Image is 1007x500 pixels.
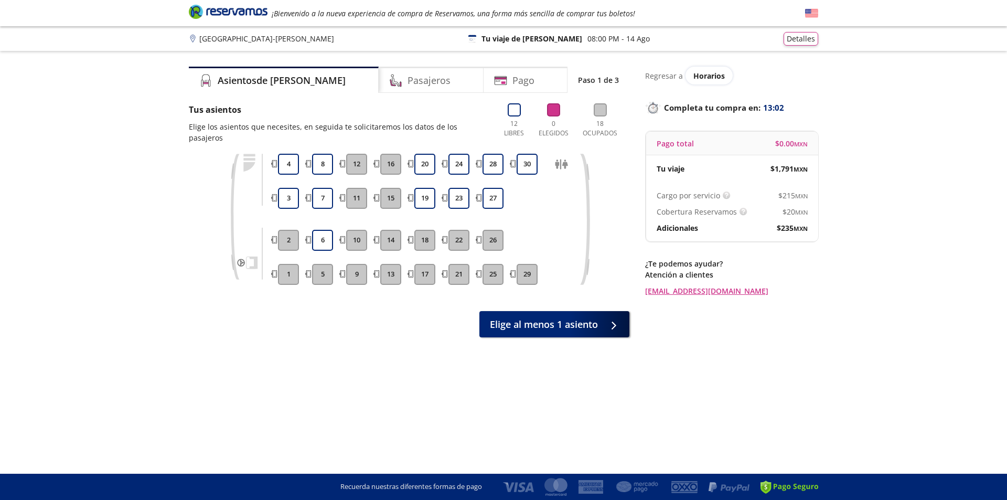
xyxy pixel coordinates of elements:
[657,190,720,201] p: Cargo por servicio
[490,317,598,332] span: Elige al menos 1 asiento
[517,264,538,285] button: 29
[657,138,694,149] p: Pago total
[346,230,367,251] button: 10
[312,230,333,251] button: 6
[483,230,504,251] button: 26
[312,264,333,285] button: 5
[189,121,489,143] p: Elige los asientos que necesites, en seguida te solicitaremos los datos de los pasajeros
[380,264,401,285] button: 13
[380,230,401,251] button: 14
[448,264,469,285] button: 21
[645,258,818,269] p: ¿Te podemos ayudar?
[448,188,469,209] button: 23
[483,154,504,175] button: 28
[481,33,582,44] p: Tu viaje de [PERSON_NAME]
[414,154,435,175] button: 20
[278,188,299,209] button: 3
[645,285,818,296] a: [EMAIL_ADDRESS][DOMAIN_NAME]
[763,102,784,114] span: 13:02
[657,206,737,217] p: Cobertura Reservamos
[784,32,818,46] button: Detalles
[483,264,504,285] button: 25
[536,119,571,138] p: 0 Elegidos
[189,4,267,23] a: Brand Logo
[199,33,334,44] p: [GEOGRAPHIC_DATA] - [PERSON_NAME]
[693,71,725,81] span: Horarios
[794,225,808,232] small: MXN
[346,264,367,285] button: 9
[218,73,346,88] h4: Asientos de [PERSON_NAME]
[795,192,808,200] small: MXN
[278,154,299,175] button: 4
[189,103,489,116] p: Tus asientos
[346,154,367,175] button: 12
[278,230,299,251] button: 2
[645,70,683,81] p: Regresar a
[645,67,818,84] div: Regresar a ver horarios
[512,73,534,88] h4: Pago
[272,8,635,18] em: ¡Bienvenido a la nueva experiencia de compra de Reservamos, una forma más sencilla de comprar tus...
[778,190,808,201] span: $ 215
[783,206,808,217] span: $ 20
[380,188,401,209] button: 15
[500,119,528,138] p: 12 Libres
[414,230,435,251] button: 18
[380,154,401,175] button: 16
[657,222,698,233] p: Adicionales
[587,33,650,44] p: 08:00 PM - 14 Ago
[483,188,504,209] button: 27
[414,264,435,285] button: 17
[794,165,808,173] small: MXN
[579,119,622,138] p: 18 Ocupados
[448,154,469,175] button: 24
[479,311,629,337] button: Elige al menos 1 asiento
[340,482,482,492] p: Recuerda nuestras diferentes formas de pago
[312,188,333,209] button: 7
[794,140,808,148] small: MXN
[777,222,808,233] span: $ 235
[278,264,299,285] button: 1
[795,208,808,216] small: MXN
[805,7,818,20] button: English
[408,73,451,88] h4: Pasajeros
[645,100,818,115] p: Completa tu compra en :
[517,154,538,175] button: 30
[578,75,619,86] p: Paso 1 de 3
[189,4,267,19] i: Brand Logo
[346,188,367,209] button: 11
[657,163,684,174] p: Tu viaje
[312,154,333,175] button: 8
[448,230,469,251] button: 22
[414,188,435,209] button: 19
[775,138,808,149] span: $ 0.00
[645,269,818,280] p: Atención a clientes
[770,163,808,174] span: $ 1,791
